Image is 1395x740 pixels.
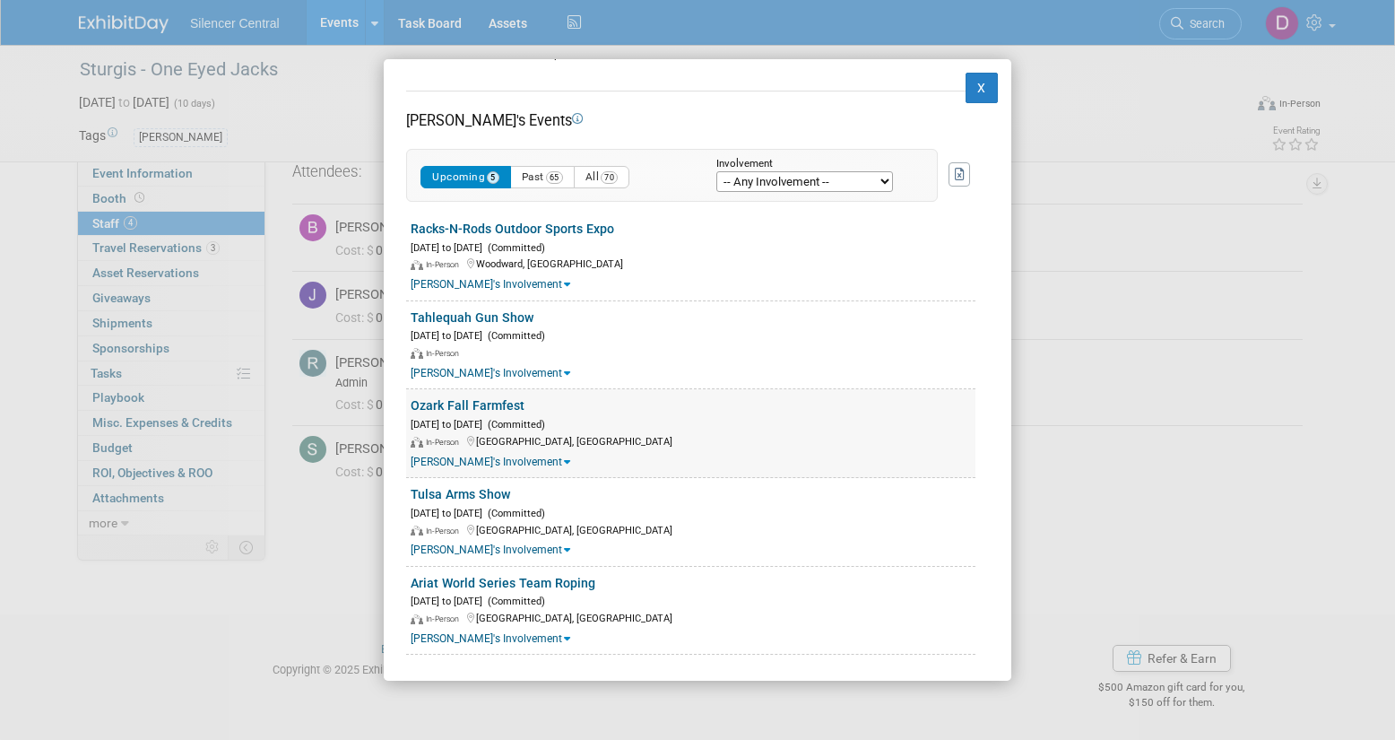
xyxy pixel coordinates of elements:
span: (Committed) [482,508,545,519]
a: Tulsa Arms Show [411,487,510,501]
img: In-Person Event [411,614,423,625]
div: Involvement [716,159,910,170]
div: [GEOGRAPHIC_DATA], [GEOGRAPHIC_DATA] [411,432,975,449]
span: (Committed) [482,419,545,431]
span: 70 [601,171,618,184]
button: All70 [574,166,630,188]
a: [PERSON_NAME]'s Involvement [411,367,570,379]
span: 5 [487,171,499,184]
div: [DATE] to [DATE] [411,504,975,521]
img: In-Person Event [411,437,423,448]
div: [DATE] to [DATE] [411,592,975,609]
div: [GEOGRAPHIC_DATA], [GEOGRAPHIC_DATA] [411,609,975,626]
div: Woodward, [GEOGRAPHIC_DATA] [411,255,975,272]
span: (Committed) [482,596,545,607]
a: Tahlequah Gun Show [411,310,533,325]
a: [PERSON_NAME]'s Involvement [411,544,570,556]
span: In-Person [426,527,464,535]
a: Ariat World Series Team Roping [411,576,595,590]
span: (Committed) [482,242,545,254]
div: [DATE] to [DATE] [411,326,975,344]
button: X [966,73,998,103]
button: Past65 [510,166,575,188]
a: [PERSON_NAME]'s Involvement [411,456,570,468]
a: [PERSON_NAME]'s Involvement [411,632,570,645]
a: [PERSON_NAME]'s Involvement [411,278,570,291]
span: (Committed) [482,330,545,342]
img: In-Person Event [411,526,423,536]
span: In-Person [426,614,464,623]
div: [DATE] to [DATE] [411,239,975,256]
div: [GEOGRAPHIC_DATA], [GEOGRAPHIC_DATA] [411,521,975,538]
div: [DATE] to [DATE] [411,415,975,432]
span: 65 [546,171,563,184]
img: In-Person Event [411,348,423,359]
button: Upcoming5 [420,166,511,188]
span: In-Person [426,349,464,358]
span: In-Person [426,438,464,447]
span: In-Person [426,260,464,269]
a: Racks-N-Rods Outdoor Sports Expo [411,222,614,236]
a: Ozark Fall Farmfest [411,398,524,413]
div: [PERSON_NAME]'s Events [406,110,975,131]
img: In-Person Event [411,260,423,271]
